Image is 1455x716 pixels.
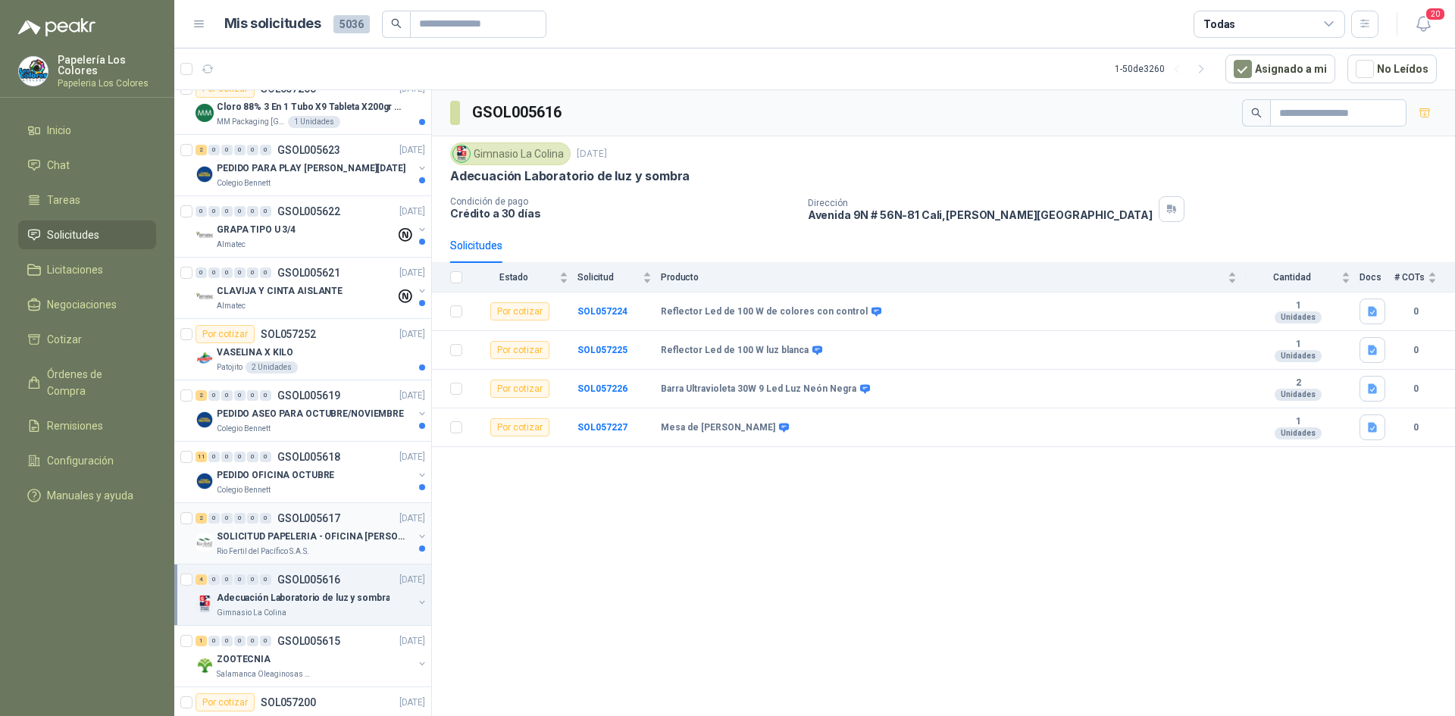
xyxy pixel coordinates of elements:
[490,418,549,436] div: Por cotizar
[1275,311,1322,324] div: Unidades
[1410,11,1437,38] button: 20
[261,329,316,339] p: SOL057252
[450,237,502,254] div: Solicitudes
[277,206,340,217] p: GSOL005622
[196,472,214,490] img: Company Logo
[174,319,431,380] a: Por cotizarSOL057252[DATE] Company LogoVASELINA X KILOPatojito2 Unidades
[196,386,428,435] a: 2 0 0 0 0 0 GSOL005619[DATE] Company LogoPEDIDO ASEO PARA OCTUBRE/NOVIEMBREColegio Bennett
[808,198,1153,208] p: Dirección
[260,267,271,278] div: 0
[333,15,370,33] span: 5036
[196,264,428,312] a: 0 0 0 0 0 0 GSOL005621[DATE] Company LogoCLAVIJA Y CINTA AISLANTEAlmatec
[399,696,425,710] p: [DATE]
[196,141,428,189] a: 2 0 0 0 0 0 GSOL005623[DATE] Company LogoPEDIDO PARA PLAY [PERSON_NAME][DATE]Colegio Bennett
[196,632,428,680] a: 1 0 0 0 0 0 GSOL005615[DATE] Company LogoZOOTECNIASalamanca Oleaginosas SAS
[18,411,156,440] a: Remisiones
[1394,421,1437,435] b: 0
[208,636,220,646] div: 0
[247,513,258,524] div: 0
[472,101,564,124] h3: GSOL005616
[196,693,255,711] div: Por cotizar
[260,145,271,155] div: 0
[277,574,340,585] p: GSOL005616
[247,574,258,585] div: 0
[217,161,405,176] p: PEDIDO PARA PLAY [PERSON_NAME][DATE]
[208,206,220,217] div: 0
[234,267,246,278] div: 0
[208,145,220,155] div: 0
[808,208,1153,221] p: Avenida 9N # 56N-81 Cali , [PERSON_NAME][GEOGRAPHIC_DATA]
[217,652,271,667] p: ZOOTECNIA
[196,595,214,613] img: Company Logo
[221,452,233,462] div: 0
[471,272,556,283] span: Estado
[47,417,103,434] span: Remisiones
[196,533,214,552] img: Company Logo
[577,272,640,283] span: Solicitud
[47,487,133,504] span: Manuales y ayuda
[577,263,661,292] th: Solicitud
[260,390,271,401] div: 0
[234,574,246,585] div: 0
[217,345,293,360] p: VASELINA X KILO
[18,325,156,354] a: Cotizar
[450,196,796,207] p: Condición de pago
[224,13,321,35] h1: Mis solicitudes
[277,513,340,524] p: GSOL005617
[221,206,233,217] div: 0
[260,636,271,646] div: 0
[58,79,156,88] p: Papeleria Los Colores
[217,177,271,189] p: Colegio Bennett
[577,345,627,355] a: SOL057225
[1246,377,1350,389] b: 2
[47,227,99,243] span: Solicitudes
[277,452,340,462] p: GSOL005618
[577,383,627,394] b: SOL057226
[1394,343,1437,358] b: 0
[399,143,425,158] p: [DATE]
[196,325,255,343] div: Por cotizar
[196,104,214,122] img: Company Logo
[260,513,271,524] div: 0
[208,267,220,278] div: 0
[277,267,340,278] p: GSOL005621
[196,288,214,306] img: Company Logo
[399,573,425,587] p: [DATE]
[577,422,627,433] b: SOL057227
[490,341,549,359] div: Por cotizar
[261,83,316,94] p: SOL057268
[661,422,775,434] b: Mesa de [PERSON_NAME]
[18,18,95,36] img: Logo peakr
[217,530,405,544] p: SOLICITUD PAPELERIA - OFICINA [PERSON_NAME]
[471,263,577,292] th: Estado
[196,656,214,674] img: Company Logo
[1425,7,1446,21] span: 20
[260,206,271,217] div: 0
[217,116,285,128] p: MM Packaging [GEOGRAPHIC_DATA]
[234,636,246,646] div: 0
[196,509,428,558] a: 2 0 0 0 0 0 GSOL005617[DATE] Company LogoSOLICITUD PAPELERIA - OFICINA [PERSON_NAME]Rio Fertil de...
[217,546,309,558] p: Rio Fertil del Pacífico S.A.S.
[217,668,312,680] p: Salamanca Oleaginosas SAS
[208,452,220,462] div: 0
[399,389,425,403] p: [DATE]
[47,366,142,399] span: Órdenes de Compra
[661,345,809,357] b: Reflector Led de 100 W luz blanca
[391,18,402,29] span: search
[208,513,220,524] div: 0
[196,227,214,245] img: Company Logo
[18,116,156,145] a: Inicio
[18,255,156,284] a: Licitaciones
[661,263,1246,292] th: Producto
[577,306,627,317] a: SOL057224
[18,186,156,214] a: Tareas
[18,446,156,475] a: Configuración
[196,206,207,217] div: 0
[1394,382,1437,396] b: 0
[399,327,425,342] p: [DATE]
[221,574,233,585] div: 0
[47,261,103,278] span: Licitaciones
[1246,263,1360,292] th: Cantidad
[1394,263,1455,292] th: # COTs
